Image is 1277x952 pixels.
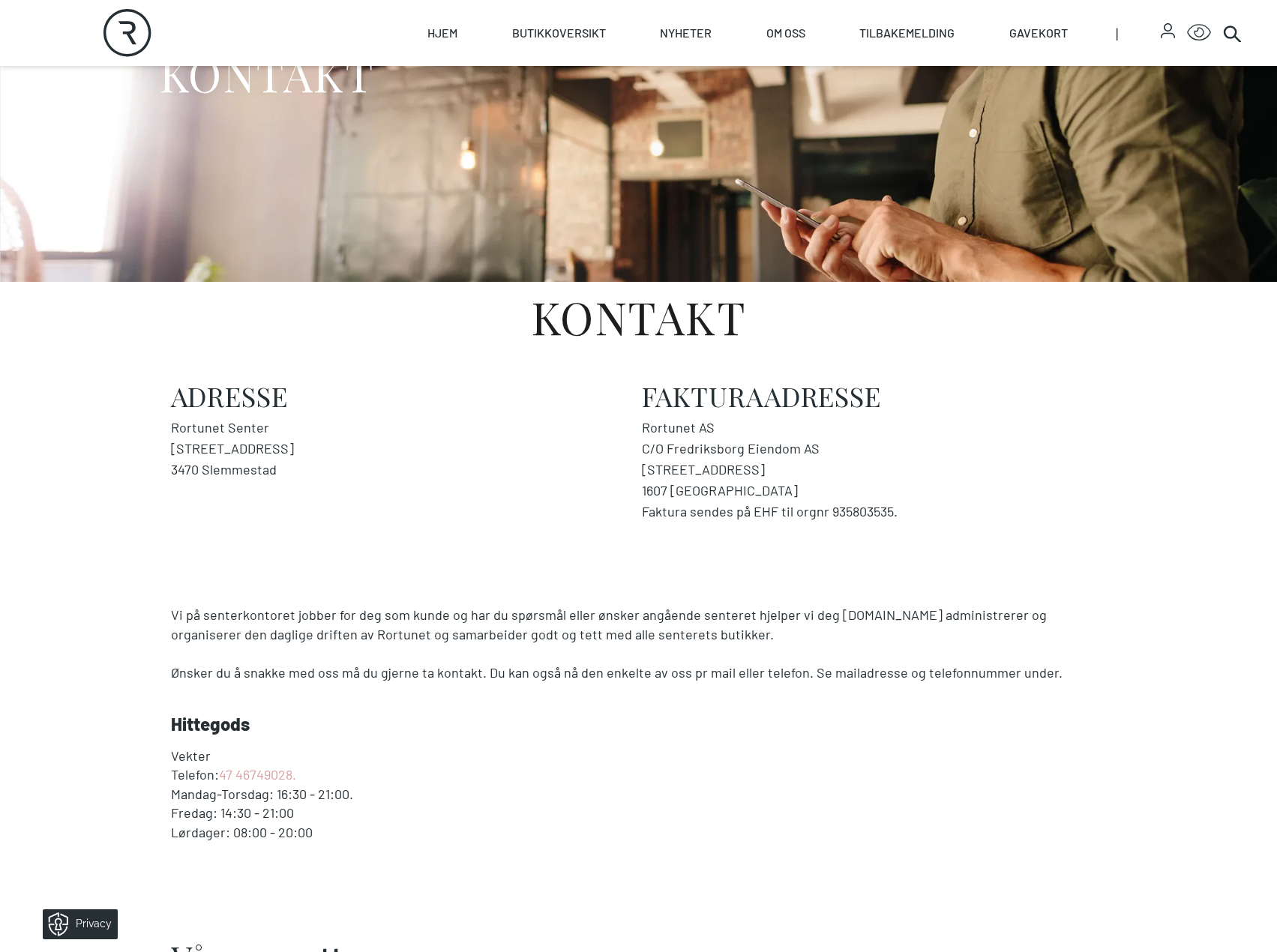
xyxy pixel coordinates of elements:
[171,714,1107,735] h3: Hittegods
[219,766,296,783] a: 47 46749028.
[171,381,636,411] h2: Adresse
[171,747,1107,766] p: Vekter
[171,804,1107,823] p: Fredag: 14:30 - 21:00
[15,904,137,945] iframe: Manage Preferences
[171,417,636,480] address: Rortunet Senter [STREET_ADDRESS] 3470 Slemmestad
[171,823,1107,843] p: Lørdager: 08:00 - 20:00
[159,46,375,102] h1: KONTAKT
[171,663,1107,683] p: Ønsker du å snakke med oss må du gjerne ta kontakt. Du kan også nå den enkelte av oss pr mail ell...
[1187,21,1211,45] button: Open Accessibility Menu
[642,417,1107,522] address: Rortunet AS C/O Fredriksborg Eiendom AS [STREET_ADDRESS] 1607 [GEOGRAPHIC_DATA] Faktura sendes på...
[642,381,1107,411] h2: Fakturaadresse
[171,785,1107,804] p: Mandag-Torsdag: 16:30 - 21:00.
[171,765,1107,785] p: Telefon:
[171,606,1107,644] p: Vi på senterkontoret jobber for deg som kunde og har du spørsmål eller ønsker angående senteret h...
